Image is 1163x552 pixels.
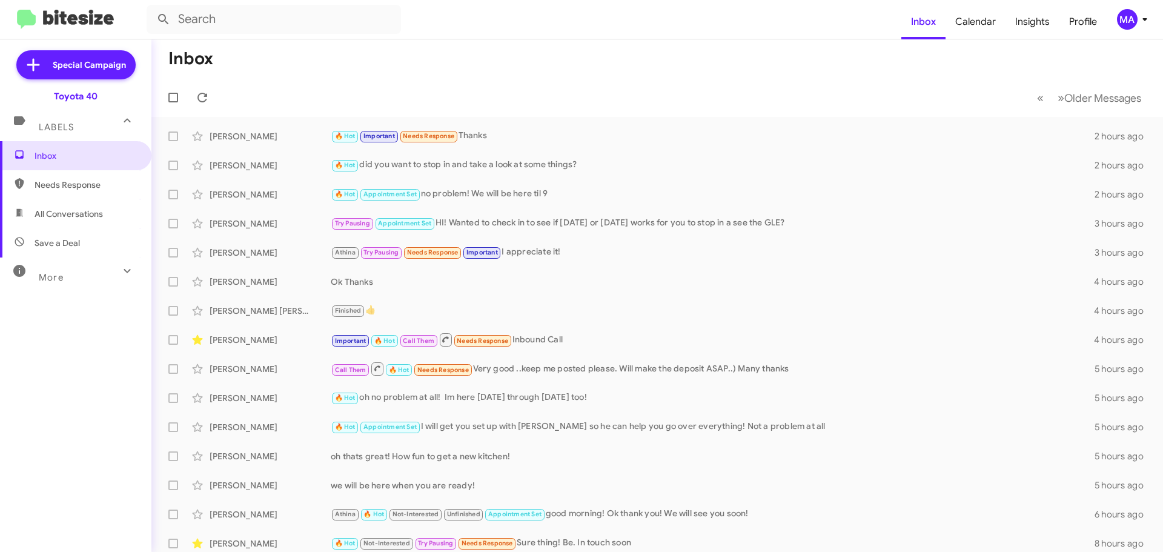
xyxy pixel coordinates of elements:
[1006,4,1059,39] a: Insights
[210,305,331,317] div: [PERSON_NAME] [PERSON_NAME]
[1059,4,1107,39] a: Profile
[417,366,469,374] span: Needs Response
[389,366,409,374] span: 🔥 Hot
[331,507,1095,521] div: good morning! Ok thank you! We will see you soon!
[363,423,417,431] span: Appointment Set
[16,50,136,79] a: Special Campaign
[335,219,370,227] span: Try Pausing
[53,59,126,71] span: Special Campaign
[1095,421,1153,433] div: 5 hours ago
[335,307,362,314] span: Finished
[335,366,366,374] span: Call Them
[147,5,401,34] input: Search
[210,247,331,259] div: [PERSON_NAME]
[335,510,356,518] span: Athina
[335,539,356,547] span: 🔥 Hot
[210,218,331,230] div: [PERSON_NAME]
[457,337,508,345] span: Needs Response
[39,122,74,133] span: Labels
[1094,276,1153,288] div: 4 hours ago
[335,190,356,198] span: 🔥 Hot
[331,391,1095,405] div: oh no problem at all! Im here [DATE] through [DATE] too!
[363,510,384,518] span: 🔥 Hot
[1037,90,1044,105] span: «
[335,248,356,256] span: Athina
[210,276,331,288] div: [PERSON_NAME]
[210,159,331,171] div: [PERSON_NAME]
[331,479,1095,491] div: we will be here when you are ready!
[946,4,1006,39] a: Calendar
[488,510,542,518] span: Appointment Set
[901,4,946,39] a: Inbox
[331,420,1095,434] div: I will get you set up with [PERSON_NAME] so he can help you go over everything! Not a problem at all
[1095,188,1153,201] div: 2 hours ago
[1095,218,1153,230] div: 3 hours ago
[447,510,480,518] span: Unfinished
[335,132,356,140] span: 🔥 Hot
[331,276,1094,288] div: Ok Thanks
[407,248,459,256] span: Needs Response
[1095,392,1153,404] div: 5 hours ago
[393,510,439,518] span: Not-Interested
[363,132,395,140] span: Important
[1107,9,1150,30] button: MA
[335,423,356,431] span: 🔥 Hot
[1095,537,1153,550] div: 8 hours ago
[210,188,331,201] div: [PERSON_NAME]
[1095,363,1153,375] div: 5 hours ago
[331,361,1095,376] div: Very good ..keep me posted please. Will make the deposit ASAP..) Many thanks
[39,272,64,283] span: More
[418,539,453,547] span: Try Pausing
[331,332,1094,347] div: Inbound Call
[54,90,98,102] div: Toyota 40
[1095,479,1153,491] div: 5 hours ago
[35,179,138,191] span: Needs Response
[1030,85,1148,110] nav: Page navigation example
[363,539,410,547] span: Not-Interested
[35,237,80,249] span: Save a Deal
[1095,159,1153,171] div: 2 hours ago
[35,208,103,220] span: All Conversations
[1095,130,1153,142] div: 2 hours ago
[335,337,366,345] span: Important
[466,248,498,256] span: Important
[210,479,331,491] div: [PERSON_NAME]
[210,421,331,433] div: [PERSON_NAME]
[335,161,356,169] span: 🔥 Hot
[331,129,1095,143] div: Thanks
[1064,91,1141,105] span: Older Messages
[210,334,331,346] div: [PERSON_NAME]
[210,508,331,520] div: [PERSON_NAME]
[403,132,454,140] span: Needs Response
[331,216,1095,230] div: HI! Wanted to check in to see if [DATE] or [DATE] works for you to stop in a see the GLE?
[1094,305,1153,317] div: 4 hours ago
[335,394,356,402] span: 🔥 Hot
[363,190,417,198] span: Appointment Set
[331,536,1095,550] div: Sure thing! Be. In touch soon
[1095,508,1153,520] div: 6 hours ago
[331,187,1095,201] div: no problem! We will be here til 9
[1095,247,1153,259] div: 3 hours ago
[1030,85,1051,110] button: Previous
[331,158,1095,172] div: did you want to stop in and take a look at some things?
[403,337,434,345] span: Call Them
[462,539,513,547] span: Needs Response
[1117,9,1138,30] div: MA
[35,150,138,162] span: Inbox
[1094,334,1153,346] div: 4 hours ago
[210,392,331,404] div: [PERSON_NAME]
[210,537,331,550] div: [PERSON_NAME]
[210,363,331,375] div: [PERSON_NAME]
[210,450,331,462] div: [PERSON_NAME]
[374,337,395,345] span: 🔥 Hot
[1058,90,1064,105] span: »
[210,130,331,142] div: [PERSON_NAME]
[1050,85,1148,110] button: Next
[331,450,1095,462] div: oh thats great! How fun to get a new kitchen!
[1095,450,1153,462] div: 5 hours ago
[363,248,399,256] span: Try Pausing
